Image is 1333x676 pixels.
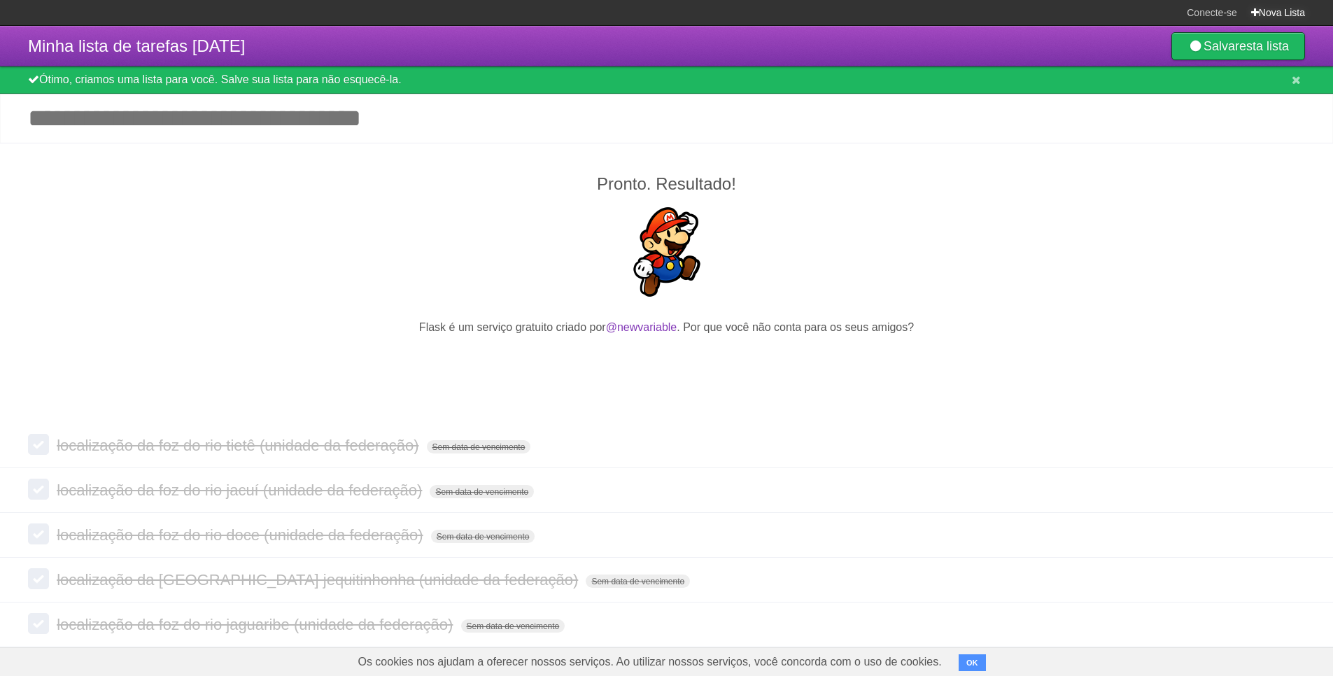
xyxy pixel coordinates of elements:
font: Pronto. Resultado! [597,174,736,193]
font: esta lista [1239,39,1289,53]
a: Salvaresta lista [1171,32,1305,60]
font: OK [966,659,978,667]
font: Conecte-se [1187,7,1237,18]
button: OK [959,654,986,671]
label: Feito [28,434,49,455]
font: Sem data de vencimento [432,442,526,452]
label: Feito [28,568,49,589]
label: Feito [28,523,49,544]
font: Ótimo, criamos uma lista para você. Salve sua lista para não esquecê-la. [39,73,402,85]
font: Nova Lista [1259,7,1305,18]
label: Feito [28,479,49,500]
font: localização da [GEOGRAPHIC_DATA] jequitinhonha (unidade da federação) [57,571,578,589]
font: Salvar [1204,39,1239,53]
font: localização da foz do rio doce (unidade da federação) [57,526,423,544]
font: Sem data de vencimento [437,532,530,542]
img: Super Mário [622,207,712,297]
font: Sem data de vencimento [591,577,684,586]
label: Feito [28,613,49,634]
font: . Por que você não conta para os seus amigos? [677,321,914,333]
a: @newvariable [606,321,677,333]
font: localização da foz do rio jaguaribe (unidade da federação) [57,616,453,633]
iframe: X Post Button [637,353,696,373]
font: Sem data de vencimento [435,487,528,497]
font: localização da foz do rio jacuí (unidade da federação) [57,481,422,499]
font: Flask é um serviço gratuito criado por [419,321,606,333]
font: localização da foz do rio tietê (unidade da federação) [57,437,418,454]
font: Sem data de vencimento [467,621,560,631]
font: Minha lista de tarefas [DATE] [28,36,245,55]
font: Os cookies nos ajudam a oferecer nossos serviços. Ao utilizar nossos serviços, você concorda com ... [358,656,941,668]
